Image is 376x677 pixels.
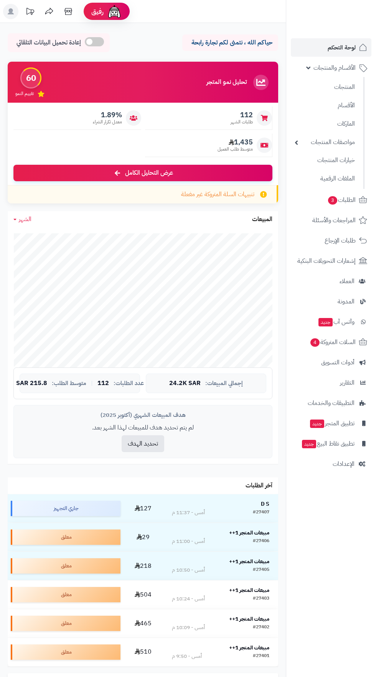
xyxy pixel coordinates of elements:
span: إجمالي المبيعات: [205,380,243,387]
span: عرض التحليل الكامل [125,169,173,177]
span: 3 [328,196,338,205]
a: السلات المتروكة4 [291,333,371,351]
span: 1.89% [93,111,122,119]
span: جديد [310,420,324,428]
td: 127 [124,494,163,523]
span: التطبيقات والخدمات [308,398,355,408]
div: أمس - 10:09 م [172,624,205,631]
span: عدد الطلبات: [114,380,144,387]
span: طلبات الإرجاع [325,235,356,246]
div: #27402 [253,624,269,631]
span: | [91,380,93,386]
div: #27403 [253,595,269,603]
span: أدوات التسويق [321,357,355,368]
h3: المبيعات [252,216,272,223]
span: جديد [318,318,333,326]
span: 112 [231,111,253,119]
a: المدونة [291,292,371,311]
span: 4 [310,338,320,347]
a: التقارير [291,374,371,392]
div: معلق [11,529,120,545]
a: التطبيقات والخدمات [291,394,371,412]
a: الماركات [291,116,359,132]
div: معلق [11,644,120,660]
span: 215.8 SAR [16,380,47,387]
div: جاري التجهيز [11,501,120,516]
a: تطبيق نقاط البيعجديد [291,434,371,453]
a: الملفات الرقمية [291,170,359,187]
a: مواصفات المنتجات [291,134,359,151]
div: #27401 [253,652,269,660]
span: تطبيق المتجر [309,418,355,429]
span: متوسط الطلب: [52,380,86,387]
a: الإعدادات [291,455,371,473]
span: التقارير [340,377,355,388]
h3: تحليل نمو المتجر [206,79,247,86]
strong: مبيعات المتجر 1++ [229,586,269,594]
span: وآتس آب [318,316,355,327]
div: أمس - 9:50 م [172,652,202,660]
strong: مبيعات المتجر 1++ [229,644,269,652]
strong: مبيعات المتجر 1++ [229,529,269,537]
a: المراجعات والأسئلة [291,211,371,229]
span: الأقسام والمنتجات [313,62,356,73]
span: 24.2K SAR [169,380,201,387]
div: أمس - 10:24 م [172,595,205,603]
img: ai-face.png [107,4,122,19]
span: لوحة التحكم [328,42,356,53]
div: #27405 [253,566,269,574]
a: تطبيق المتجرجديد [291,414,371,433]
a: تحديثات المنصة [20,4,40,21]
span: الطلبات [327,195,356,205]
span: معدل تكرار الشراء [93,119,122,125]
a: وآتس آبجديد [291,313,371,331]
strong: D S [261,500,269,508]
p: لم يتم تحديد هدف للمبيعات لهذا الشهر بعد. [20,423,266,432]
span: المدونة [338,296,355,307]
span: 1,435 [218,138,253,146]
a: خيارات المنتجات [291,152,359,169]
span: السلات المتروكة [310,337,356,348]
a: الشهر [13,215,31,224]
p: حياكم الله ، نتمنى لكم تجارة رابحة [188,38,272,47]
span: تقييم النمو [15,90,34,97]
span: جديد [302,440,316,448]
td: 465 [124,609,163,638]
td: 218 [124,552,163,580]
span: رفيق [91,7,104,16]
div: أمس - 11:37 م [172,509,205,516]
strong: مبيعات المتجر 1++ [229,615,269,623]
div: أمس - 11:00 م [172,538,205,545]
h3: آخر الطلبات [246,482,272,489]
span: إعادة تحميل البيانات التلقائي [16,38,81,47]
a: أدوات التسويق [291,353,371,372]
div: هدف المبيعات الشهري (أكتوبر 2025) [20,411,266,419]
img: logo-2.png [324,13,369,30]
div: معلق [11,558,120,574]
span: الشهر [19,215,31,224]
div: معلق [11,616,120,631]
span: المراجعات والأسئلة [312,215,356,226]
span: العملاء [340,276,355,287]
span: إشعارات التحويلات البنكية [297,256,356,266]
span: الإعدادات [333,459,355,469]
a: المنتجات [291,79,359,95]
td: 29 [124,523,163,551]
span: تطبيق نقاط البيع [301,438,355,449]
td: 504 [124,580,163,609]
a: إشعارات التحويلات البنكية [291,252,371,270]
span: 112 [97,380,109,387]
a: الأقسام [291,97,359,114]
a: العملاء [291,272,371,290]
a: الطلبات3 [291,191,371,209]
button: تحديد الهدف [122,435,164,452]
div: #27407 [253,509,269,516]
span: طلبات الشهر [231,119,253,125]
a: لوحة التحكم [291,38,371,57]
strong: مبيعات المتجر 1++ [229,557,269,566]
a: عرض التحليل الكامل [13,165,272,181]
span: تنبيهات السلة المتروكة غير مفعلة [181,190,254,199]
div: #27406 [253,538,269,545]
a: طلبات الإرجاع [291,231,371,250]
div: معلق [11,587,120,602]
